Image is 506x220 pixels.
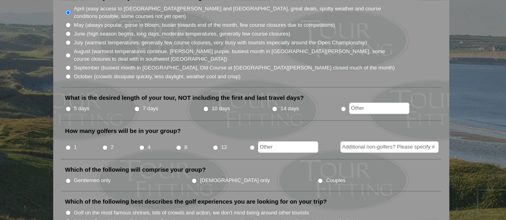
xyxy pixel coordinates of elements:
[74,73,241,81] label: October (crowds dissipate quickly, less daylight, weather cool and crisp)
[74,5,396,20] label: April (easy access to [GEOGRAPHIC_DATA][PERSON_NAME] and [GEOGRAPHIC_DATA], great deals, spotty w...
[280,105,299,113] label: 14 days
[65,127,181,135] label: How many golfers will be in your group?
[143,105,158,113] label: 7 days
[111,143,114,151] label: 2
[349,103,409,114] input: Other
[74,209,309,217] label: Golf on the most famous shrines, lots of crowds and action, we don't mind being around other tour...
[221,143,227,151] label: 12
[65,166,206,174] label: Which of the following will comprise your group?
[74,176,111,184] label: Gentlemen only
[65,94,304,102] label: What is the desired length of your tour, NOT including the first and last travel days?
[74,64,395,72] label: September (busiest month in [GEOGRAPHIC_DATA], Old Course at [GEOGRAPHIC_DATA][PERSON_NAME] close...
[74,48,396,63] label: August (warmest temperatures continue, [PERSON_NAME] purple, busiest month in [GEOGRAPHIC_DATA][P...
[148,143,150,151] label: 4
[74,105,90,113] label: 5 days
[326,176,345,184] label: Couples
[74,21,335,29] label: May (always popular, gorse in bloom, busier towards end of the month, few course closures due to ...
[74,30,290,38] label: June (high season begins, long days, moderate temperatures, generally few course closures)
[340,141,438,153] input: Additional non-golfers? Please specify #
[184,143,187,151] label: 8
[200,176,270,184] label: [DEMOGRAPHIC_DATA] only
[74,39,367,47] label: July (warmest temperatures, generally few course closures, very busy with tourists especially aro...
[74,143,77,151] label: 1
[212,105,230,113] label: 10 days
[65,198,327,206] label: Which of the following best describes the golf experiences you are looking for on your trip?
[258,141,318,153] input: Other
